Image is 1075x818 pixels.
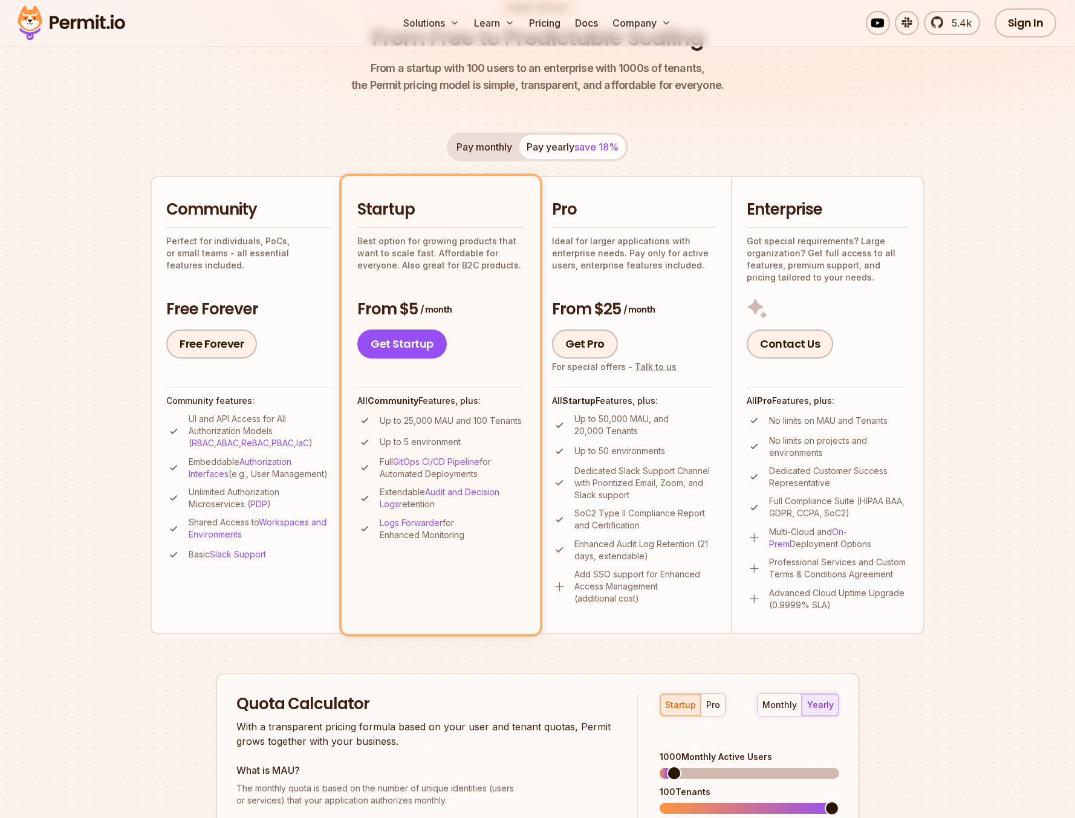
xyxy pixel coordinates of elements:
p: Shared Access to [189,516,330,540]
a: PDP [250,499,267,509]
p: Dedicated Slack Support Channel with Prioritized Email, Zoom, and Slack support [574,465,716,501]
span: / month [420,304,452,316]
p: Full for Automated Deployments [380,456,524,480]
div: 1000 Monthly Active Users [660,751,839,763]
a: 5.4k [924,11,980,35]
p: Perfect for individuals, PoCs, or small teams - all essential features included. [166,235,330,271]
div: For special offers - [552,361,677,373]
p: No limits on projects and environments [769,435,909,459]
a: ReBAC [241,438,269,448]
span: / month [623,304,655,316]
button: Company [608,11,676,35]
strong: Startup [562,395,596,406]
p: Embeddable (e.g., User Management) [189,456,330,480]
p: SoC2 Type II Compliance Report and Certification [574,507,716,531]
p: Full Compliance Suite (HIPAA BAA, GDPR, CCPA, SoC2) [769,495,909,519]
a: Pricing [524,11,565,35]
h3: Free Forever [166,299,330,320]
a: Talk to us [635,362,677,372]
h2: Pro [552,199,716,221]
a: Contact Us [747,329,833,359]
span: 5.4k [944,16,972,30]
a: IaC [296,438,309,448]
a: Audit and Decision Logs [380,487,499,509]
a: RBAC [192,438,214,448]
p: Extendable retention [380,486,524,510]
p: Professional Services and Custom Terms & Conditions Agreement [769,556,909,580]
p: or services) that your application authorizes monthly. [236,782,616,807]
a: Get Startup [357,329,447,359]
h2: Quota Calculator [236,693,616,715]
p: Up to 5 environment [380,436,461,448]
p: Got special requirements? Large organization? Get full access to all features, premium support, a... [747,235,909,284]
div: monthly [762,699,797,711]
p: Up to 50,000 MAU, and 20,000 Tenants [574,413,716,437]
p: UI and API Access for All Authorization Models ( , , , , ) [189,413,330,449]
h2: Community [166,199,330,221]
a: Free Forever [166,329,257,359]
a: Authorization Interfaces [189,456,291,479]
strong: Community [368,395,418,406]
a: Docs [570,11,603,35]
h3: From $5 [357,299,524,320]
p: No limits on MAU and Tenants [769,415,888,427]
h4: All Features, plus: [357,395,524,407]
p: Basic [189,548,266,560]
p: Multi-Cloud and Deployment Options [769,526,909,550]
p: Enhanced Audit Log Retention (21 days, extendable) [574,538,716,562]
h3: What is MAU? [236,763,616,777]
p: Dedicated Customer Success Representative [769,465,909,489]
button: Learn [469,11,519,35]
div: pro [706,699,720,711]
p: for Enhanced Monitoring [380,517,524,541]
p: Unlimited Authorization Microservices ( ) [189,486,330,510]
a: Sign In [995,8,1057,37]
p: Best option for growing products that want to scale fast. Affordable for everyone. Also great for... [357,235,524,271]
a: GitOps CI/CD Pipeline [393,456,479,467]
button: Solutions [398,11,464,35]
h3: From $25 [552,299,716,320]
button: Pay monthly [449,135,519,159]
p: With a transparent pricing formula based on your user and tenant quotas, Permit grows together wi... [236,719,616,748]
a: Logs Forwarder [380,518,443,528]
p: Add SSO support for Enhanced Access Management (additional cost) [574,568,716,605]
h2: Startup [357,199,524,221]
p: Up to 25,000 MAU and 100 Tenants [380,415,522,427]
strong: Pro [757,395,772,406]
h4: All Features, plus: [552,395,716,407]
a: ABAC [216,438,239,448]
img: Permit logo [12,2,131,44]
div: 100 Tenants [660,786,839,798]
h4: Community features: [166,395,330,407]
a: Get Pro [552,329,618,359]
p: the Permit pricing model is simple, transparent, and affordable for everyone. [351,60,724,94]
h4: All Features, plus: [747,395,909,407]
h2: Enterprise [747,199,909,221]
span: From a startup with 100 users to an enterprise with 1000s of tenants, [351,60,724,77]
a: PBAC [271,438,294,448]
p: Up to 50 environments [574,445,665,457]
h1: From Free to Predictable Scaling [372,23,704,53]
span: The monthly quota is based on the number of unique identities (users [236,782,616,794]
p: Advanced Cloud Uptime Upgrade (0.9999% SLA) [769,587,909,611]
a: On-Prem [769,527,847,549]
p: Ideal for larger applications with enterprise needs. Pay only for active users, enterprise featur... [552,235,716,271]
a: Slack Support [210,549,266,559]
